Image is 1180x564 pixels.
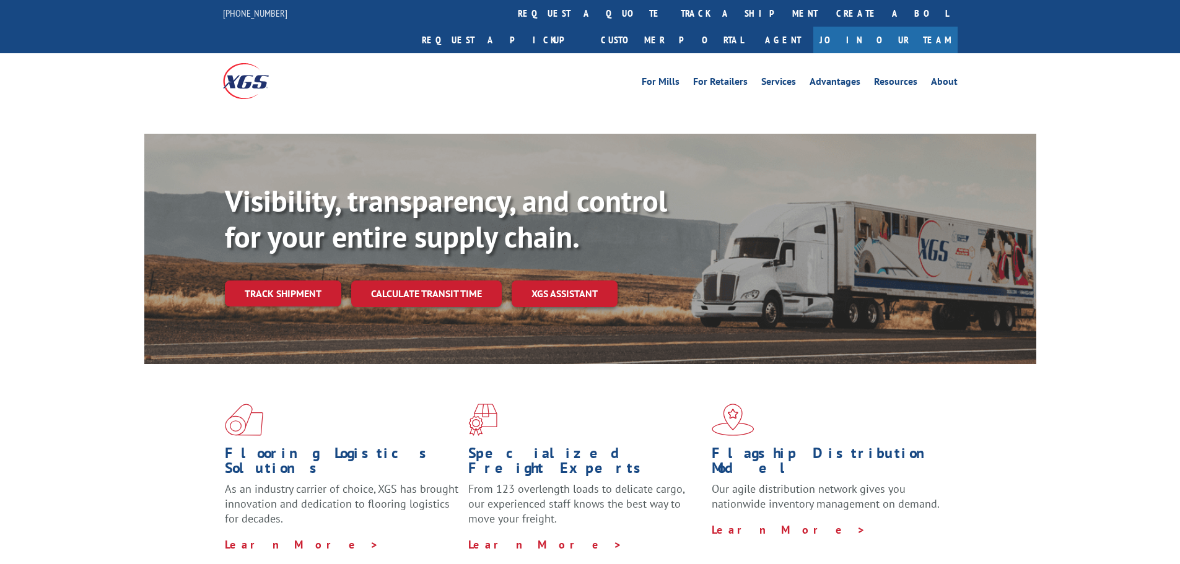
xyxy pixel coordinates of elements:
[712,482,940,511] span: Our agile distribution network gives you nationwide inventory management on demand.
[225,404,263,436] img: xgs-icon-total-supply-chain-intelligence-red
[761,77,796,90] a: Services
[712,446,946,482] h1: Flagship Distribution Model
[413,27,592,53] a: Request a pickup
[225,537,379,552] a: Learn More >
[225,446,459,482] h1: Flooring Logistics Solutions
[468,537,623,552] a: Learn More >
[468,446,702,482] h1: Specialized Freight Experts
[225,482,458,526] span: As an industry carrier of choice, XGS has brought innovation and dedication to flooring logistics...
[225,280,341,306] a: Track shipment
[592,27,753,53] a: Customer Portal
[874,77,917,90] a: Resources
[931,77,958,90] a: About
[712,523,866,537] a: Learn More >
[468,404,497,436] img: xgs-icon-focused-on-flooring-red
[225,181,667,256] b: Visibility, transparency, and control for your entire supply chain.
[693,77,748,90] a: For Retailers
[712,404,754,436] img: xgs-icon-flagship-distribution-model-red
[512,280,618,307] a: XGS ASSISTANT
[223,7,287,19] a: [PHONE_NUMBER]
[753,27,813,53] a: Agent
[813,27,958,53] a: Join Our Team
[810,77,860,90] a: Advantages
[351,280,502,307] a: Calculate transit time
[642,77,680,90] a: For Mills
[468,482,702,537] p: From 123 overlength loads to delicate cargo, our experienced staff knows the best way to move you...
